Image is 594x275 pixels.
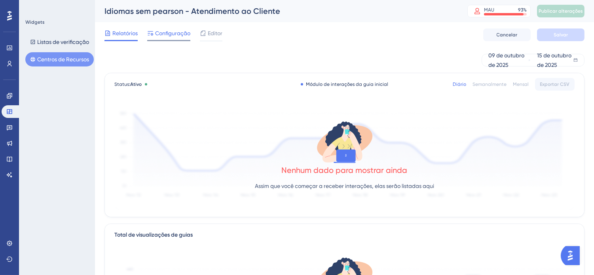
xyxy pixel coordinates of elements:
font: % [523,7,527,13]
font: Listas de verificação [37,39,89,45]
font: Mensal [513,82,529,87]
font: 09 de outubro de 2025 [488,52,524,68]
font: Status: [114,82,130,87]
font: Total de visualizações de guias [114,231,193,238]
font: MAU [484,7,494,13]
font: Widgets [25,19,45,25]
font: Relatórios [112,30,138,36]
font: Cancelar [497,32,518,38]
font: Nenhum dado para mostrar ainda [282,165,408,175]
font: Configuração [155,30,190,36]
button: Cancelar [483,28,531,41]
font: Centros de Recursos [37,56,89,63]
font: Diário [453,82,466,87]
font: Semanalmente [473,82,507,87]
font: Publicar alterações [539,8,583,14]
font: Assim que você começar a receber interações, elas serão listadas aqui [255,183,434,189]
button: Publicar alterações [537,5,585,17]
button: Listas de verificação [25,35,94,49]
button: Salvar [537,28,585,41]
font: Salvar [554,32,568,38]
font: Módulo de interações da guia inicial [306,82,389,87]
font: Idiomas sem pearson - Atendimento ao Cliente [104,6,280,16]
font: Exportar CSV [540,82,570,87]
font: Editor [208,30,222,36]
font: Ativo [130,82,142,87]
iframe: Iniciador do Assistente de IA do UserGuiding [561,244,585,267]
button: Centros de Recursos [25,52,94,66]
button: Exportar CSV [535,78,575,91]
font: 15 de outubro de 2025 [537,52,571,68]
font: 93 [518,7,523,13]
